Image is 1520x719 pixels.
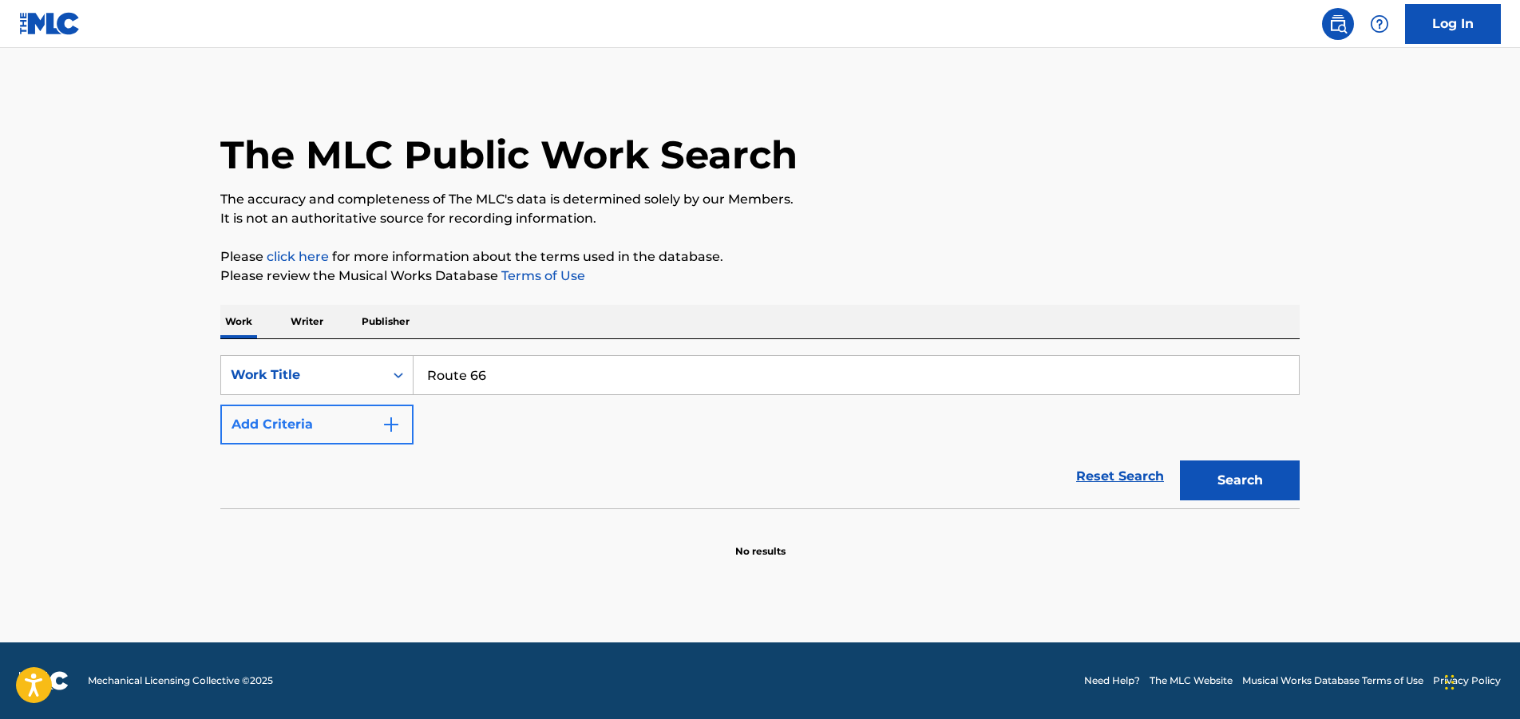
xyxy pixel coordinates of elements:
button: Search [1180,460,1300,500]
a: Public Search [1322,8,1354,40]
img: help [1370,14,1389,34]
p: Please for more information about the terms used in the database. [220,247,1300,267]
iframe: Chat Widget [1440,642,1520,719]
p: The accuracy and completeness of The MLC's data is determined solely by our Members. [220,190,1300,209]
span: Mechanical Licensing Collective © 2025 [88,674,273,688]
p: It is not an authoritative source for recording information. [220,209,1300,228]
img: 9d2ae6d4665cec9f34b9.svg [382,415,401,434]
a: Reset Search [1068,459,1172,494]
h1: The MLC Public Work Search [220,131,798,179]
a: click here [267,249,329,264]
p: Please review the Musical Works Database [220,267,1300,286]
a: Need Help? [1084,674,1140,688]
img: logo [19,671,69,690]
div: Drag [1445,658,1455,706]
div: Work Title [231,365,374,385]
div: Help [1364,8,1395,40]
p: Work [220,305,257,338]
form: Search Form [220,355,1300,508]
a: Privacy Policy [1433,674,1501,688]
a: The MLC Website [1150,674,1233,688]
p: No results [735,525,786,559]
button: Add Criteria [220,405,414,444]
a: Terms of Use [498,268,585,283]
img: MLC Logo [19,12,81,35]
a: Log In [1405,4,1501,44]
a: Musical Works Database Terms of Use [1242,674,1423,688]
p: Writer [286,305,328,338]
p: Publisher [357,305,414,338]
img: search [1328,14,1348,34]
